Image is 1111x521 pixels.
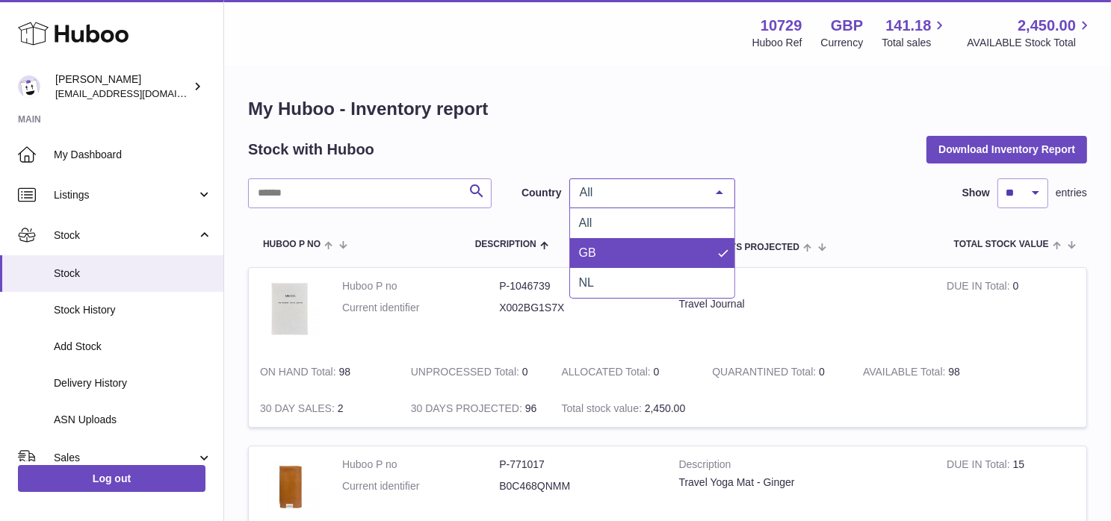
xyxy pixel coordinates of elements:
img: hello@mikkoa.com [18,75,40,98]
span: Delivery History [54,376,212,390]
span: Total sales [882,36,948,50]
dd: P-771017 [499,458,656,472]
strong: ON HAND Total [260,366,339,381]
img: product image [260,458,320,517]
span: Stock [54,228,196,243]
strong: DUE IN Total [947,458,1012,474]
strong: QUARANTINED Total [712,366,819,381]
strong: Total stock value [562,402,645,418]
span: Stock [54,266,212,281]
td: 2 [249,390,400,427]
td: 98 [852,354,1003,390]
div: Travel Journal [679,297,925,311]
span: 2,450.00 [1018,16,1076,36]
div: Huboo Ref [752,36,802,50]
strong: DUE IN Total [947,280,1012,296]
span: Stock History [54,303,212,317]
span: Huboo P no [263,240,321,249]
td: 0 [551,354,702,390]
span: GB [579,246,596,259]
dd: B0C468QNMM [499,479,656,493]
button: Download Inventory Report [926,136,1087,163]
dt: Current identifier [342,479,499,493]
span: My Dashboard [54,148,212,162]
strong: 30 DAYS PROJECTED [411,402,525,418]
dt: Huboo P no [342,458,499,472]
span: Add Stock [54,340,212,354]
span: [EMAIL_ADDRESS][DOMAIN_NAME] [55,87,220,99]
span: Total stock value [954,240,1049,249]
span: AVAILABLE Stock Total [967,36,1093,50]
span: Sales [54,451,196,465]
span: entries [1056,186,1087,200]
img: product image [260,279,320,339]
td: 0 [935,268,1086,354]
strong: AVAILABLE Total [863,366,948,381]
a: Log out [18,465,205,492]
strong: 10729 [761,16,802,36]
a: 2,450.00 AVAILABLE Stock Total [967,16,1093,50]
span: 141.18 [885,16,931,36]
dt: Huboo P no [342,279,499,293]
span: Listings [54,188,196,202]
span: Description [475,240,536,249]
h2: Stock with Huboo [248,140,374,160]
strong: Description [679,279,925,297]
strong: 30 DAY SALES [260,402,338,418]
span: 0 [819,366,825,378]
td: 0 [400,354,551,390]
label: Country [522,186,562,200]
h1: My Huboo - Inventory report [248,97,1087,121]
dd: P-1046739 [499,279,656,293]
div: [PERSON_NAME] [55,72,190,101]
span: NL [579,276,594,289]
a: 141.18 Total sales [882,16,948,50]
div: Travel Yoga Mat - Ginger [679,475,925,490]
dt: Current identifier [342,301,499,315]
strong: GBP [831,16,863,36]
strong: Description [679,458,925,475]
strong: UNPROCESSED Total [411,366,522,381]
td: 96 [400,390,551,427]
label: Show [962,186,990,200]
span: ASN Uploads [54,413,212,427]
td: 98 [249,354,400,390]
dd: X002BG1S7X [499,301,656,315]
span: All [579,216,592,229]
div: Currency [821,36,864,50]
span: All [576,185,705,200]
strong: ALLOCATED Total [562,366,654,381]
span: 30 DAYS PROJECTED [705,243,799,252]
span: 2,450.00 [645,402,686,414]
